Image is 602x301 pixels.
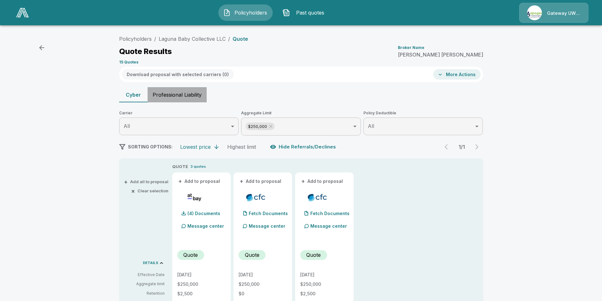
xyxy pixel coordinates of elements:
[233,9,268,16] span: Policyholders
[246,123,270,130] span: $250,000
[124,281,165,287] p: Aggregate limit
[119,87,148,102] button: Cyber
[398,52,483,57] p: [PERSON_NAME] [PERSON_NAME]
[241,193,271,202] img: cfccyber
[300,282,349,286] p: $250,000
[293,9,327,16] span: Past quotes
[239,282,287,286] p: $250,000
[223,9,231,16] img: Policyholders Icon
[177,292,226,296] p: $2,500
[183,251,198,259] p: Quote
[16,8,29,17] img: AA Logo
[249,223,285,229] p: Message center
[124,291,165,296] p: Retention
[177,273,226,277] p: [DATE]
[246,123,275,130] div: $250,000
[119,110,239,116] span: Carrier
[239,178,283,185] button: +Add to proposal
[187,211,220,216] p: (4) Documents
[124,272,165,278] p: Effective Date
[303,193,332,202] img: cfccyberadmitted
[278,4,332,21] button: Past quotes IconPast quotes
[187,223,224,229] p: Message center
[180,144,211,150] div: Lowest price
[433,69,481,80] button: More Actions
[119,60,138,64] p: 15 Quotes
[283,9,290,16] img: Past quotes Icon
[310,211,350,216] p: Fetch Documents
[239,292,287,296] p: $0
[124,180,128,184] span: +
[132,189,168,193] button: ×Clear selection
[398,46,424,50] p: Broker Name
[128,144,173,149] span: SORTING OPTIONS:
[131,189,135,193] span: ×
[218,4,273,21] button: Policyholders IconPolicyholders
[124,123,130,129] span: All
[269,141,338,153] button: Hide Referrals/Declines
[148,87,207,102] button: Professional Liability
[143,261,158,265] p: DETAILS
[172,164,188,170] p: QUOTE
[227,144,256,150] div: Highest limit
[245,251,259,259] p: Quote
[233,36,248,41] p: Quote
[240,179,243,184] span: +
[119,35,248,43] nav: breadcrumb
[239,273,287,277] p: [DATE]
[228,35,230,43] li: /
[300,273,349,277] p: [DATE]
[178,179,182,184] span: +
[363,110,483,116] span: Policy Deductible
[368,123,374,129] span: All
[122,69,234,80] button: Download proposal with selected carriers (0)
[301,179,305,184] span: +
[119,48,172,55] p: Quote Results
[300,292,349,296] p: $2,500
[249,211,288,216] p: Fetch Documents
[310,223,347,229] p: Message center
[177,282,226,286] p: $250,000
[119,36,152,42] a: Policyholders
[455,144,468,149] p: 1 / 1
[241,110,361,116] span: Aggregate Limit
[159,36,226,42] a: Laguna Baby Collective LLC
[180,193,209,202] img: atbaycybersurplus
[125,180,168,184] button: +Add all to proposal
[177,178,222,185] button: +Add to proposal
[191,164,206,169] p: 3 quotes
[300,178,344,185] button: +Add to proposal
[154,35,156,43] li: /
[306,251,321,259] p: Quote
